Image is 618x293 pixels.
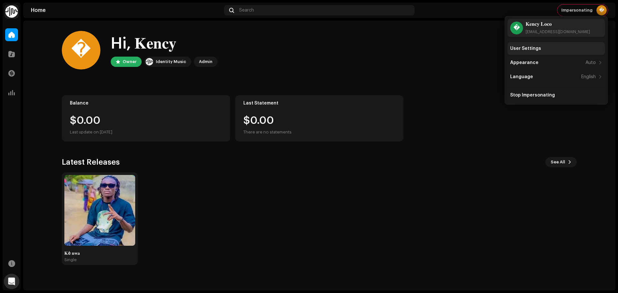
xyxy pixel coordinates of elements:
[70,128,222,136] div: Last update on [DATE]
[508,42,605,55] re-m-nav-item: User Settings
[64,257,77,262] div: Single
[5,5,18,18] img: 0f74c21f-6d1c-4dbc-9196-dbddad53419e
[510,74,533,79] div: Language
[510,60,538,65] div: Appearance
[111,33,218,54] div: Hi, 𝐊𝐞𝐧𝐜𝐲
[561,8,593,13] span: Impersonating
[551,156,565,169] span: See All
[546,157,577,167] button: See All
[581,74,596,79] div: English
[156,58,186,66] div: Identity Music
[510,93,555,98] div: Stop Impersonating
[596,5,607,15] div: �
[508,89,605,102] re-m-nav-item: Stop Impersonating
[199,58,212,66] div: Admin
[31,8,221,13] div: Home
[243,128,292,136] div: There are no statements
[243,101,396,106] div: Last Statement
[526,22,590,27] div: 𝐊𝐞𝐧𝐜𝐲 𝐋𝐨𝐜𝐨
[123,58,136,66] div: Owner
[510,22,523,34] div: �
[62,95,230,142] re-o-card-value: Balance
[145,58,153,66] img: 0f74c21f-6d1c-4dbc-9196-dbddad53419e
[62,31,100,69] div: �
[508,56,605,69] re-m-nav-item: Appearance
[235,95,404,142] re-o-card-value: Last Statement
[510,46,541,51] div: User Settings
[64,175,135,246] img: 14f49bda-2747-4ffd-af42-5b6e3f8aefa9
[585,60,596,65] div: Auto
[62,157,120,167] h3: Latest Releases
[526,29,590,34] div: [EMAIL_ADDRESS][DOMAIN_NAME]
[239,8,254,13] span: Search
[70,101,222,106] div: Balance
[64,251,135,256] div: 𝐊è 𝐧𝐰𝐚
[508,70,605,83] re-m-nav-item: Language
[4,274,19,289] div: Open Intercom Messenger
